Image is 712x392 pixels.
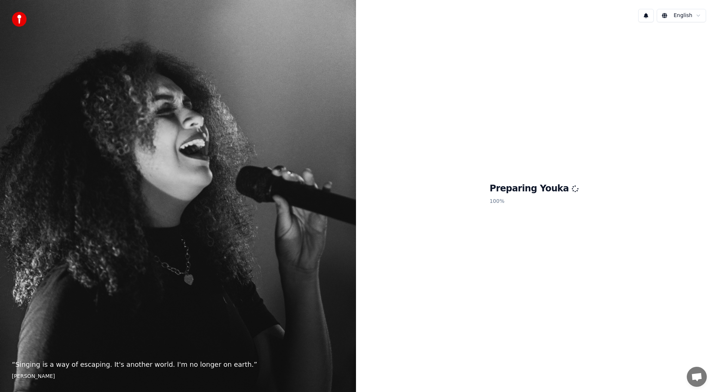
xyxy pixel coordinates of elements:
[489,183,578,195] h1: Preparing Youka
[12,12,27,27] img: youka
[489,195,578,208] p: 100 %
[12,373,344,380] footer: [PERSON_NAME]
[12,359,344,370] p: “ Singing is a way of escaping. It's another world. I'm no longer on earth. ”
[687,367,707,387] a: Open de chat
